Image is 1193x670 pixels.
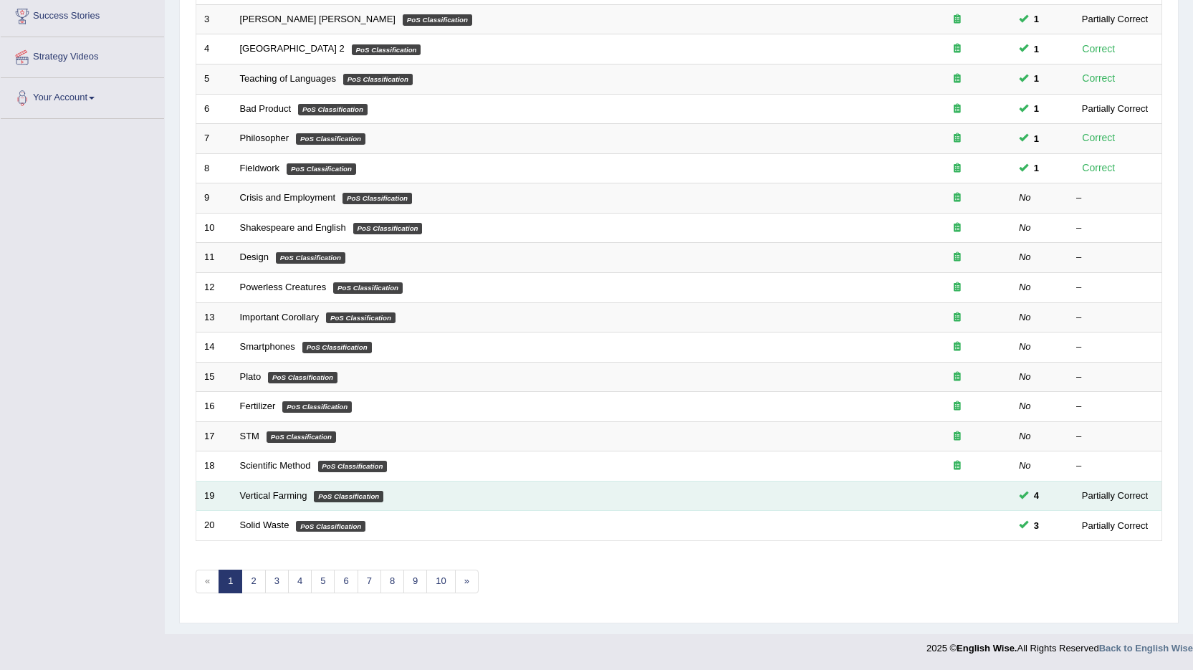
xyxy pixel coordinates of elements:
[296,521,365,532] em: PoS Classification
[911,311,1003,325] div: Exam occurring question
[403,570,427,593] a: 9
[343,74,413,85] em: PoS Classification
[240,163,280,173] a: Fieldwork
[241,570,265,593] a: 2
[1028,101,1045,116] span: You can still take this question
[196,124,232,154] td: 7
[1019,222,1031,233] em: No
[334,570,358,593] a: 6
[1019,371,1031,382] em: No
[380,570,404,593] a: 8
[1076,130,1121,146] div: Correct
[911,132,1003,145] div: Exam occurring question
[1076,459,1154,473] div: –
[1076,101,1154,116] div: Partially Correct
[1076,430,1154,444] div: –
[1028,11,1045,27] span: You can still take this question
[287,163,356,175] em: PoS Classification
[911,162,1003,176] div: Exam occurring question
[240,252,269,262] a: Design
[1019,341,1031,352] em: No
[1099,643,1193,654] strong: Back to English Wise
[1019,192,1031,203] em: No
[1028,42,1045,57] span: You can still take this question
[326,312,396,324] em: PoS Classification
[911,400,1003,413] div: Exam occurring question
[1076,11,1154,27] div: Partially Correct
[240,431,259,441] a: STM
[196,481,232,511] td: 19
[911,281,1003,295] div: Exam occurring question
[911,42,1003,56] div: Exam occurring question
[333,282,403,294] em: PoS Classification
[302,342,372,353] em: PoS Classification
[911,72,1003,86] div: Exam occurring question
[426,570,455,593] a: 10
[240,341,295,352] a: Smartphones
[352,44,421,56] em: PoS Classification
[1076,400,1154,413] div: –
[240,312,320,322] a: Important Corollary
[342,193,412,204] em: PoS Classification
[1028,488,1045,503] span: You can still take this question
[403,14,472,26] em: PoS Classification
[267,431,336,443] em: PoS Classification
[282,401,352,413] em: PoS Classification
[911,251,1003,264] div: Exam occurring question
[196,34,232,64] td: 4
[1019,460,1031,471] em: No
[196,243,232,273] td: 11
[196,4,232,34] td: 3
[926,634,1193,655] div: 2025 © All Rights Reserved
[1076,370,1154,384] div: –
[1076,251,1154,264] div: –
[298,104,368,115] em: PoS Classification
[219,570,242,593] a: 1
[911,430,1003,444] div: Exam occurring question
[911,221,1003,235] div: Exam occurring question
[1076,311,1154,325] div: –
[196,64,232,95] td: 5
[240,490,307,501] a: Vertical Farming
[196,272,232,302] td: 12
[1028,71,1045,86] span: You can still take this question
[1019,401,1031,411] em: No
[911,370,1003,384] div: Exam occurring question
[1028,518,1045,533] span: You can still take this question
[240,14,396,24] a: [PERSON_NAME] [PERSON_NAME]
[311,570,335,593] a: 5
[240,133,289,143] a: Philosopher
[240,401,276,411] a: Fertilizer
[1076,160,1121,176] div: Correct
[1019,252,1031,262] em: No
[911,191,1003,205] div: Exam occurring question
[455,570,479,593] a: »
[353,223,423,234] em: PoS Classification
[240,73,336,84] a: Teaching of Languages
[268,372,337,383] em: PoS Classification
[240,103,292,114] a: Bad Product
[196,153,232,183] td: 8
[296,133,365,145] em: PoS Classification
[196,570,219,593] span: «
[911,459,1003,473] div: Exam occurring question
[318,461,388,472] em: PoS Classification
[1019,312,1031,322] em: No
[196,421,232,451] td: 17
[240,192,336,203] a: Crisis and Employment
[196,213,232,243] td: 10
[1076,70,1121,87] div: Correct
[1076,41,1121,57] div: Correct
[957,643,1017,654] strong: English Wise.
[1076,281,1154,295] div: –
[196,94,232,124] td: 6
[1076,518,1154,533] div: Partially Correct
[1076,221,1154,235] div: –
[196,183,232,214] td: 9
[911,340,1003,354] div: Exam occurring question
[196,302,232,332] td: 13
[288,570,312,593] a: 4
[1028,161,1045,176] span: You can still take this question
[240,43,345,54] a: [GEOGRAPHIC_DATA] 2
[911,102,1003,116] div: Exam occurring question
